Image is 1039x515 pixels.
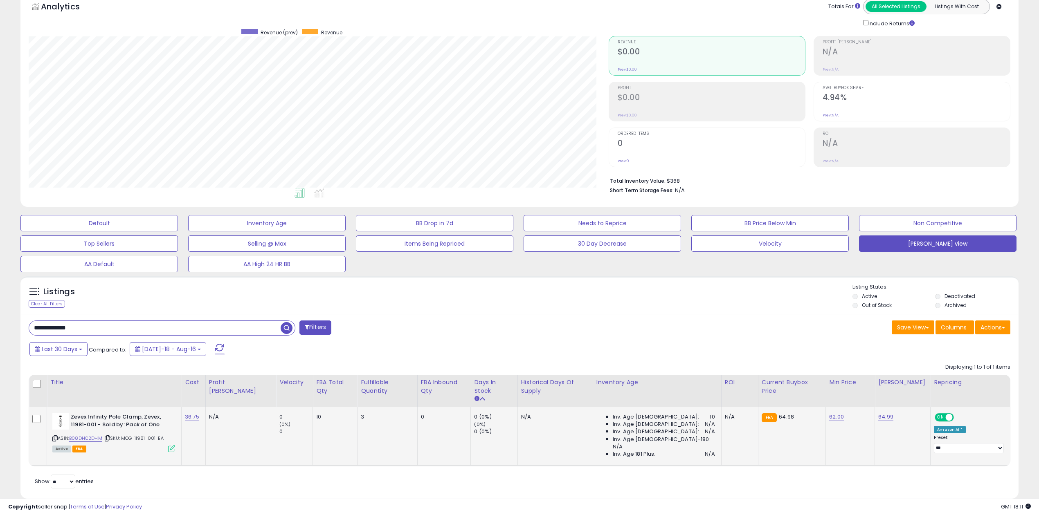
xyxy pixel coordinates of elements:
[618,113,637,118] small: Prev: $0.00
[20,256,178,272] button: AA Default
[823,93,1010,104] h2: 4.94%
[43,286,75,298] h5: Listings
[762,413,777,422] small: FBA
[188,215,346,231] button: Inventory Age
[188,235,346,252] button: Selling @ Max
[823,132,1010,136] span: ROI
[50,378,178,387] div: Title
[859,235,1017,252] button: [PERSON_NAME] view
[1001,503,1031,511] span: 2025-09-16 18:11 GMT
[618,93,805,104] h2: $0.00
[35,477,94,485] span: Show: entries
[521,378,589,395] div: Historical Days Of Supply
[926,1,987,12] button: Listings With Cost
[613,413,699,421] span: Inv. Age [DEMOGRAPHIC_DATA]:
[934,435,1004,453] div: Preset:
[361,413,411,421] div: 3
[70,503,105,511] a: Terms of Use
[72,446,86,452] span: FBA
[69,435,102,442] a: B08DHC2DHM
[188,256,346,272] button: AA High 24 HR BB
[610,175,1005,185] li: $368
[142,345,196,353] span: [DATE]-18 - Aug-16
[474,421,486,428] small: (0%)
[762,378,822,395] div: Current Buybox Price
[613,421,699,428] span: Inv. Age [DEMOGRAPHIC_DATA]:
[421,413,465,421] div: 0
[299,320,331,335] button: Filters
[892,320,934,334] button: Save View
[829,378,871,387] div: Min Price
[934,426,966,433] div: Amazon AI *
[130,342,206,356] button: [DATE]-18 - Aug-16
[185,413,199,421] a: 36.75
[279,421,291,428] small: (0%)
[20,235,178,252] button: Top Sellers
[618,132,805,136] span: Ordered Items
[945,363,1010,371] div: Displaying 1 to 1 of 1 items
[828,3,860,11] div: Totals For
[878,378,927,387] div: [PERSON_NAME]
[862,302,892,309] label: Out of Stock
[421,378,468,395] div: FBA inbound Qty
[89,346,126,354] span: Compared to:
[356,215,513,231] button: BB Drop in 7d
[859,215,1017,231] button: Non Competitive
[52,446,71,452] span: All listings currently available for purchase on Amazon
[613,436,711,443] span: Inv. Age [DEMOGRAPHIC_DATA]-180:
[945,302,967,309] label: Archived
[474,413,517,421] div: 0 (0%)
[474,378,514,395] div: Days In Stock
[103,435,164,441] span: | SKU: MOG-11981-001-EA
[279,413,313,421] div: 0
[618,159,629,163] small: Prev: 0
[618,86,805,90] span: Profit
[705,450,715,458] span: N/A
[474,428,517,435] div: 0 (0%)
[936,414,946,421] span: ON
[52,413,175,451] div: ASIN:
[618,139,805,150] h2: 0
[618,67,637,72] small: Prev: $0.00
[618,47,805,58] h2: $0.00
[316,378,354,395] div: FBA Total Qty
[209,378,272,395] div: Profit [PERSON_NAME]
[52,413,69,430] img: 31eg8lmiK8L._SL40_.jpg
[316,413,351,421] div: 10
[613,450,656,458] span: Inv. Age 181 Plus:
[474,395,479,403] small: Days In Stock.
[610,177,666,184] b: Total Inventory Value:
[8,503,38,511] strong: Copyright
[823,47,1010,58] h2: N/A
[279,428,313,435] div: 0
[934,378,1007,387] div: Repricing
[829,413,844,421] a: 62.00
[71,413,170,430] b: Zevex Infinity Pole Clamp, Zevex, 11981-001 - Sold by: Pack of One
[941,323,967,331] span: Columns
[524,215,681,231] button: Needs to Reprice
[823,139,1010,150] h2: N/A
[209,413,270,421] div: N/A
[42,345,77,353] span: Last 30 Days
[779,413,794,421] span: 64.98
[975,320,1010,334] button: Actions
[852,283,1019,291] p: Listing States:
[29,300,65,308] div: Clear All Filters
[106,503,142,511] a: Privacy Policy
[524,235,681,252] button: 30 Day Decrease
[618,40,805,45] span: Revenue
[596,378,718,387] div: Inventory Age
[356,235,513,252] button: Items Being Repriced
[823,159,839,163] small: Prev: N/A
[20,215,178,231] button: Default
[705,421,715,428] span: N/A
[823,86,1010,90] span: Avg. Buybox Share
[675,186,685,194] span: N/A
[857,18,924,28] div: Include Returns
[862,293,877,300] label: Active
[41,1,96,14] h5: Analytics
[691,235,849,252] button: Velocity
[823,67,839,72] small: Prev: N/A
[185,378,202,387] div: Cost
[321,29,342,36] span: Revenue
